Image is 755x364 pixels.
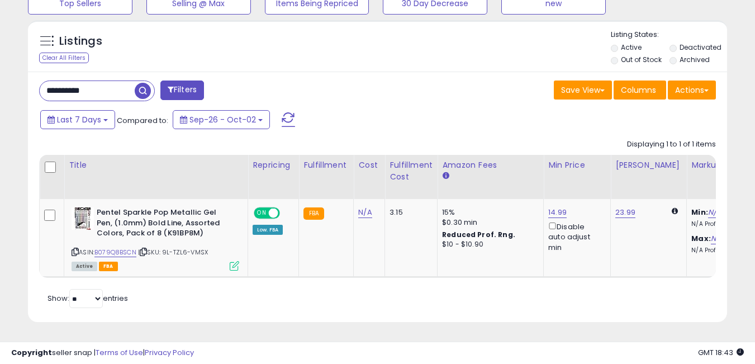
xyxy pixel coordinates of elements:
[253,225,283,235] div: Low. FBA
[615,159,682,171] div: [PERSON_NAME]
[145,347,194,358] a: Privacy Policy
[99,262,118,271] span: FBA
[94,248,136,257] a: B079Q8BSCN
[711,233,724,244] a: N/A
[255,209,269,218] span: ON
[442,240,535,249] div: $10 - $10.90
[442,171,449,181] small: Amazon Fees.
[11,348,194,358] div: seller snap | |
[698,347,744,358] span: 2025-10-10 18:43 GMT
[253,159,294,171] div: Repricing
[138,248,208,257] span: | SKU: 9L-TZL6-VMSX
[173,110,270,129] button: Sep-26 - Oct-02
[442,218,535,228] div: $0.30 min
[72,207,94,230] img: 51JCZZ7HhHL._SL40_.jpg
[614,81,666,100] button: Columns
[358,207,372,218] a: N/A
[680,55,710,64] label: Archived
[40,110,115,129] button: Last 7 Days
[548,159,606,171] div: Min Price
[668,81,716,100] button: Actions
[680,42,721,52] label: Deactivated
[160,81,204,100] button: Filters
[39,53,89,63] div: Clear All Filters
[97,207,232,242] b: Pentel Sparkle Pop Metallic Gel Pen, (1.0mm) Bold Line, Assorted Colors, Pack of 8 (K91BP8M)
[621,84,656,96] span: Columns
[59,34,102,49] h5: Listings
[11,347,52,358] strong: Copyright
[691,233,711,244] b: Max:
[442,230,515,239] b: Reduced Prof. Rng.
[358,159,380,171] div: Cost
[708,207,721,218] a: N/A
[117,115,168,126] span: Compared to:
[548,207,567,218] a: 14.99
[278,209,296,218] span: OFF
[189,114,256,125] span: Sep-26 - Oct-02
[69,159,243,171] div: Title
[57,114,101,125] span: Last 7 Days
[621,55,662,64] label: Out of Stock
[390,207,429,218] div: 3.15
[390,159,433,183] div: Fulfillment Cost
[611,30,727,40] p: Listing States:
[72,207,239,270] div: ASIN:
[548,220,602,253] div: Disable auto adjust min
[303,207,324,220] small: FBA
[303,159,349,171] div: Fulfillment
[48,293,128,304] span: Show: entries
[627,139,716,150] div: Displaying 1 to 1 of 1 items
[72,262,97,271] span: All listings currently available for purchase on Amazon
[442,159,539,171] div: Amazon Fees
[96,347,143,358] a: Terms of Use
[615,207,635,218] a: 23.99
[621,42,642,52] label: Active
[442,207,535,218] div: 15%
[691,207,708,218] b: Min:
[554,81,612,100] button: Save View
